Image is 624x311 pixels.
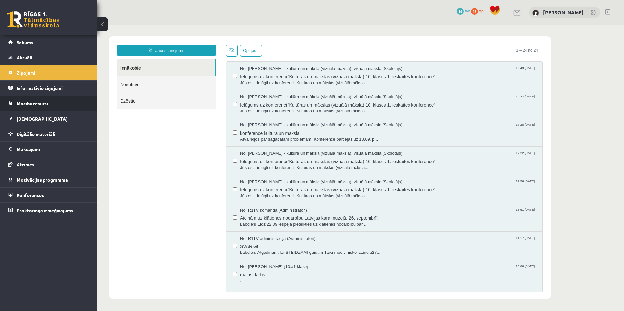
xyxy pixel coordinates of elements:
[479,8,483,13] span: xp
[17,207,73,213] span: Proktoringa izmēģinājums
[417,125,438,130] span: 17:22 [DATE]
[143,239,211,245] span: No: [PERSON_NAME] (10.a1 klase)
[143,154,305,160] span: No: [PERSON_NAME] - kultūra un māksla (vizuālā māksla), vizuālā māksla (Skolotājs)
[143,253,438,259] span: .
[417,182,438,187] span: 15:51 [DATE]
[417,97,438,102] span: 17:28 [DATE]
[17,142,89,157] legend: Maksājumi
[7,11,59,28] a: Rīgas 1. Tālmācības vidusskola
[532,10,539,16] img: Ilia Ganebnyi
[8,157,89,172] a: Atzīmes
[143,239,438,259] a: No: [PERSON_NAME] (10.a1 klase) 23:06 [DATE] majas darbs .
[143,125,438,146] a: No: [PERSON_NAME] - kultūra un māksla (vizuālā māksla), vizuālā māksla (Skolotājs) 17:22 [DATE] I...
[417,211,438,215] span: 14:17 [DATE]
[143,69,305,75] span: No: [PERSON_NAME] - kultūra un māksla (vizuālā māksla), vizuālā māksla (Skolotājs)
[457,8,470,13] a: 16 mP
[143,211,218,217] span: No: R1TV administrācija (Administratori)
[143,69,438,89] a: No: [PERSON_NAME] - kultūra un māksla (vizuālā māksla), vizuālā māksla (Skolotājs) 10:43 [DATE] I...
[143,97,438,117] a: No: [PERSON_NAME] - kultūra un māksla (vizuālā māksla), vizuālā māksla (Skolotājs) 17:28 [DATE] k...
[417,154,438,159] span: 12:56 [DATE]
[8,96,89,111] a: Mācību resursi
[143,125,305,132] span: No: [PERSON_NAME] - kultūra un māksla (vizuālā māksla), vizuālā māksla (Skolotājs)
[17,192,44,198] span: Konferences
[143,196,438,202] span: Labdien! Līdz 22.09 iespēja pieteikties uz klātienes nodarbību par ...
[8,50,89,65] a: Aktuāli
[17,116,68,122] span: [DEMOGRAPHIC_DATA]
[8,111,89,126] a: [DEMOGRAPHIC_DATA]
[143,55,438,61] span: Jūs esat ielūgti uz konferenci 'Kultūras un mākslas (vizuālā māksla...
[143,41,305,47] span: No: [PERSON_NAME] - kultūra un māksla (vizuālā māksla), vizuālā māksla (Skolotājs)
[143,47,438,55] span: Ielūgums uz konferenci 'Kultūras un mākslas (vizuālā māksla) 10. klases 1. ieskaites konference'
[143,216,438,225] span: SVARĪGI!
[19,51,118,68] a: Nosūtītie
[471,8,478,15] span: 95
[17,100,48,106] span: Mācību resursi
[417,239,438,244] span: 23:06 [DATE]
[19,34,117,51] a: Ienākošie
[457,8,464,15] span: 16
[143,20,164,32] button: Opcijas
[8,203,89,218] a: Proktoringa izmēģinājums
[143,83,438,89] span: Jūs esat ielūgti uz konferenci 'Kultūras un mākslas (vizuālā māksla...
[17,131,55,137] span: Digitālie materiāli
[417,69,438,74] span: 10:43 [DATE]
[17,81,89,96] legend: Informatīvie ziņojumi
[471,8,487,13] a: 95 xp
[543,9,584,16] a: [PERSON_NAME]
[17,177,68,183] span: Motivācijas programma
[17,39,33,45] span: Sākums
[17,55,32,60] span: Aktuāli
[143,154,438,174] a: No: [PERSON_NAME] - kultūra un māksla (vizuālā māksla), vizuālā māksla (Skolotājs) 12:56 [DATE] I...
[8,126,89,141] a: Digitālie materiāli
[143,168,438,174] span: Jūs esat ielūgti uz konferenci 'Kultūras un mākslas (vizuālā māksla...
[143,103,438,111] span: konference kultūrā un mākslā
[8,172,89,187] a: Motivācijas programma
[414,19,445,31] span: 1 – 24 no 24
[143,182,210,188] span: No: R1TV komanda (Administratori)
[143,132,438,140] span: Ielūgums uz konferenci 'Kultūras un mākslas (vizuālā māksla) 10. klases 1. ieskaites konference'
[143,160,438,168] span: Ielūgums uz konferenci 'Kultūras un mākslas (vizuālā māksla) 10. klases 1. ieskaites konference'
[143,97,305,103] span: No: [PERSON_NAME] - kultūra un māksla (vizuālā māksla), vizuālā māksla (Skolotājs)
[19,68,118,84] a: Dzēstie
[143,245,438,253] span: majas darbs
[143,140,438,146] span: Jūs esat ielūgti uz konferenci 'Kultūras un mākslas (vizuālā māksla...
[417,41,438,45] span: 12:49 [DATE]
[143,188,438,196] span: Aicinām uz klātienes nodarbību Latvijas kara muzejā, 26. septembrī!
[143,225,438,231] span: Labdien, Atgādinām, ka STEIDZAMI gaidām Tavu medicīnisko izziņu u27...
[17,162,34,167] span: Atzīmes
[143,75,438,83] span: Ielūgums uz konferenci 'Kultūras un mākslas (vizuālā māksla) 10. klases 1. ieskaites konference'
[143,211,438,231] a: No: R1TV administrācija (Administratori) 14:17 [DATE] SVARĪGI! Labdien, Atgādinām, ka STEIDZAMI g...
[8,35,89,50] a: Sākums
[143,182,438,202] a: No: R1TV komanda (Administratori) 15:51 [DATE] Aicinām uz klātienes nodarbību Latvijas kara muzej...
[465,8,470,13] span: mP
[143,111,438,118] span: Atvainojos par sagādātām problēmām. Konference pārceļas uz 18.09. p...
[8,142,89,157] a: Maksājumi
[8,81,89,96] a: Informatīvie ziņojumi
[19,19,119,31] a: Jauns ziņojums
[8,188,89,202] a: Konferences
[8,65,89,80] a: Ziņojumi
[143,41,438,61] a: No: [PERSON_NAME] - kultūra un māksla (vizuālā māksla), vizuālā māksla (Skolotājs) 12:49 [DATE] I...
[17,65,89,80] legend: Ziņojumi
